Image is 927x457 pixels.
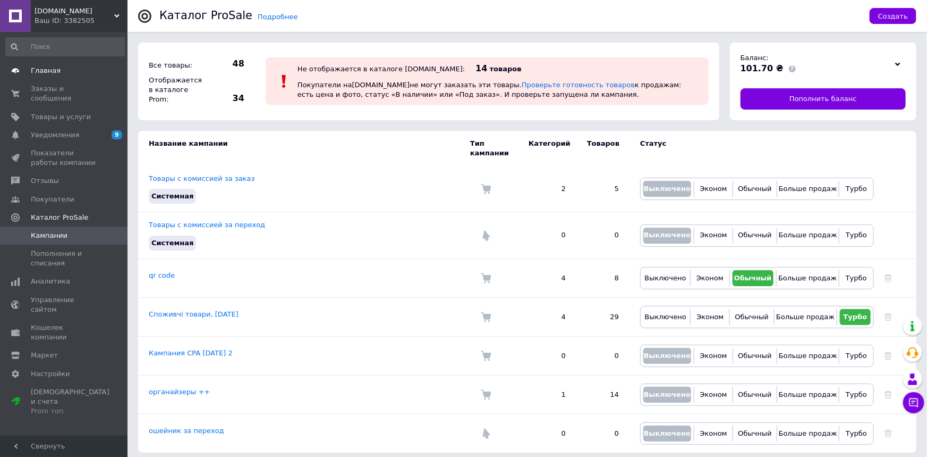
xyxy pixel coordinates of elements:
button: Турбо [842,387,871,403]
span: Маркет [31,351,58,360]
span: Турбо [844,313,868,321]
a: органайзеры ++ [149,388,210,396]
span: C.I.P.UA [35,6,114,16]
span: Обычный [735,313,769,321]
button: Выключено [643,270,687,286]
button: Турбо [842,348,871,364]
a: Товары с комиссией за заказ [149,175,254,182]
span: Турбо [846,231,867,239]
img: Комиссия за заказ [481,184,491,194]
span: Главная [31,66,61,76]
span: Больше продаж [779,352,837,360]
button: Турбо [842,181,871,197]
a: Удалить [885,274,892,282]
a: Пополнить баланс [741,88,906,110]
span: 48 [207,58,244,70]
span: Пополнить баланс [789,94,857,104]
span: Баланс: [741,54,769,62]
div: Отображается в каталоге Prom: [146,73,205,107]
div: Ваш ID: 3382505 [35,16,127,26]
td: 0 [576,336,630,375]
span: Больше продаж [779,231,837,239]
span: Обычный [738,185,771,193]
span: 9 [112,130,122,139]
button: Обычный [736,228,773,244]
td: Тип кампании [470,131,518,166]
span: Выключено [644,274,686,282]
a: Удалить [885,390,892,398]
td: Товаров [576,131,630,166]
span: Обычный [738,390,771,398]
td: 5 [576,166,630,212]
input: Поиск [5,37,125,56]
a: Подробнее [258,13,297,21]
a: Товары с комиссией за переход [149,221,265,229]
button: Турбо [842,426,871,442]
span: Создать [878,12,908,20]
span: Эконом [696,313,724,321]
span: [DEMOGRAPHIC_DATA] и счета [31,387,109,417]
span: Кампании [31,231,67,240]
span: Обычный [738,231,771,239]
a: qr code [149,271,175,279]
span: Обычный [738,352,771,360]
div: Все товары: [146,58,205,73]
button: Обычный [736,181,773,197]
span: 14 [475,63,487,73]
span: Управление сайтом [31,295,98,314]
td: 29 [576,297,630,336]
span: Эконом [700,352,727,360]
button: Эконом [697,228,730,244]
button: Обычный [733,309,771,325]
span: товаров [490,65,522,73]
img: Комиссия за переход [481,428,491,439]
button: Выключено [643,387,691,403]
div: Каталог ProSale [159,10,252,21]
span: Больше продаж [779,390,837,398]
span: Выключено [644,231,691,239]
span: Аналитика [31,277,70,286]
span: Турбо [846,390,867,398]
span: Выключено [645,313,686,321]
img: Комиссия за заказ [481,273,491,284]
td: 4 [518,259,576,297]
span: Показатели работы компании [31,148,98,168]
div: Не отображается в каталоге [DOMAIN_NAME]: [297,65,465,73]
td: 14 [576,375,630,414]
a: Удалить [885,352,892,360]
span: Больше продаж [779,429,837,437]
a: Проверьте готовность товаров [522,81,635,89]
span: Больше продаж [776,313,835,321]
span: 34 [207,93,244,104]
button: Обычный [736,387,773,403]
img: Комиссия за переход [481,230,491,241]
span: Выключено [644,352,691,360]
a: Удалить [885,429,892,437]
img: :exclamation: [276,73,292,89]
button: Выключено [643,309,687,325]
a: Кампания CPA [DATE] 2 [149,349,233,357]
td: 0 [576,212,630,259]
td: 0 [518,336,576,375]
button: Обычный [736,426,773,442]
span: Кошелек компании [31,323,98,342]
td: 8 [576,259,630,297]
button: Турбо [840,309,871,325]
button: Выключено [643,348,691,364]
span: Турбо [846,429,867,437]
td: Название кампании [138,131,470,166]
span: Выключено [644,185,691,193]
span: Уведомления [31,130,79,140]
td: 0 [518,414,576,453]
span: Системная [151,239,193,247]
td: 1 [518,375,576,414]
button: Эконом [693,270,727,286]
span: Товары и услуги [31,112,91,122]
td: 0 [576,414,630,453]
td: Категорий [518,131,576,166]
td: Статус [630,131,874,166]
span: 101.70 ₴ [741,63,784,73]
td: 4 [518,297,576,336]
button: Больше продаж [780,426,836,442]
div: Prom топ [31,406,109,416]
